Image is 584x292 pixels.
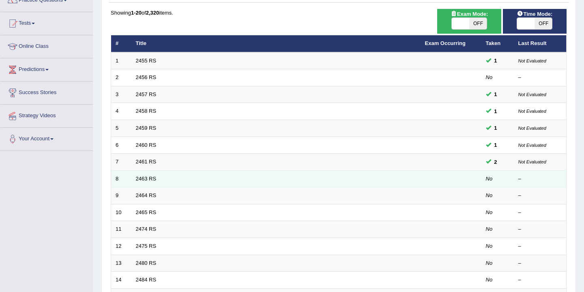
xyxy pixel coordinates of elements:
td: 9 [111,187,131,204]
b: 1-20 [131,10,142,16]
em: No [486,176,493,182]
small: Not Evaluated [518,109,546,114]
span: You can still take this question [491,124,500,132]
span: You can still take this question [491,158,500,166]
a: Success Stories [0,82,93,102]
small: Not Evaluated [518,126,546,131]
div: – [518,175,562,183]
a: Exam Occurring [425,40,466,46]
th: Last Result [514,35,567,52]
div: Showing of items. [111,9,567,17]
td: 5 [111,120,131,137]
a: Your Account [0,128,93,148]
em: No [486,192,493,198]
td: 14 [111,272,131,289]
em: No [486,277,493,283]
td: 4 [111,103,131,120]
a: 2465 RS [136,209,157,215]
div: – [518,74,562,82]
a: 2455 RS [136,58,157,64]
small: Not Evaluated [518,58,546,63]
td: 6 [111,137,131,154]
td: 12 [111,238,131,255]
td: 7 [111,154,131,171]
div: Show exams occurring in exams [437,9,501,34]
a: 2457 RS [136,91,157,97]
div: – [518,243,562,250]
small: Not Evaluated [518,143,546,148]
span: You can still take this question [491,107,500,116]
th: Taken [481,35,514,52]
div: – [518,225,562,233]
div: – [518,192,562,200]
td: 8 [111,170,131,187]
em: No [486,74,493,80]
td: 10 [111,204,131,221]
em: No [486,260,493,266]
th: Title [131,35,421,52]
a: 2459 RS [136,125,157,131]
td: 2 [111,69,131,86]
a: Online Class [0,35,93,56]
a: 2484 RS [136,277,157,283]
th: # [111,35,131,52]
a: 2458 RS [136,108,157,114]
td: 11 [111,221,131,238]
span: You can still take this question [491,90,500,99]
a: Tests [0,12,93,32]
a: 2480 RS [136,260,157,266]
em: No [486,243,493,249]
a: Predictions [0,58,93,79]
td: 1 [111,52,131,69]
small: Not Evaluated [518,159,546,164]
td: 13 [111,255,131,272]
div: – [518,209,562,217]
a: 2464 RS [136,192,157,198]
a: 2475 RS [136,243,157,249]
a: 2460 RS [136,142,157,148]
span: You can still take this question [491,141,500,149]
div: – [518,276,562,284]
span: You can still take this question [491,56,500,65]
td: 3 [111,86,131,103]
small: Not Evaluated [518,92,546,97]
div: – [518,260,562,267]
a: 2461 RS [136,159,157,165]
span: OFF [469,18,487,29]
span: OFF [535,18,552,29]
span: Exam Mode: [447,10,491,18]
a: 2463 RS [136,176,157,182]
a: 2474 RS [136,226,157,232]
span: Time Mode: [513,10,556,18]
b: 2,320 [146,10,159,16]
a: Strategy Videos [0,105,93,125]
a: 2456 RS [136,74,157,80]
em: No [486,209,493,215]
em: No [486,226,493,232]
